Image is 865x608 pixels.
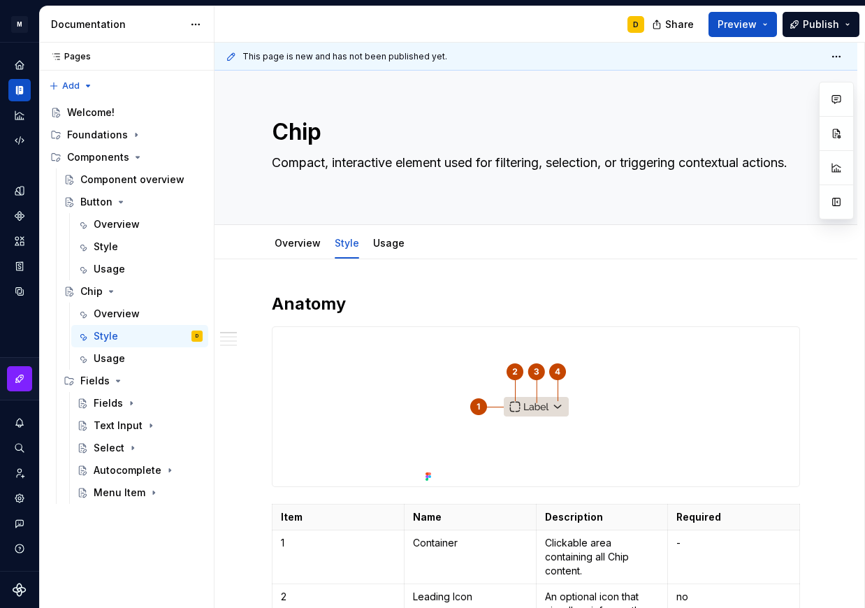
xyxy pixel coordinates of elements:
div: Style [94,240,118,254]
textarea: Compact, interactive element used for filtering, selection, or triggering contextual actions. [269,152,797,191]
div: Menu Item [94,486,145,500]
button: Preview [708,12,777,37]
p: no [676,590,791,604]
a: Button [58,191,208,213]
textarea: Chip [269,115,797,149]
div: Usage [94,262,125,276]
a: Overview [71,303,208,325]
a: Overview [71,213,208,236]
div: Page tree [45,101,208,504]
a: Usage [373,237,405,249]
p: Clickable area containing all Chip content. [545,536,660,578]
span: Share [665,17,694,31]
div: D [196,329,198,343]
a: Style [335,237,359,249]
button: Share [645,12,703,37]
div: Usage [368,228,410,257]
div: Overview [94,217,140,231]
div: Foundations [45,124,208,146]
div: Foundations [67,128,128,142]
div: Overview [269,228,326,257]
div: Documentation [51,17,183,31]
a: Fields [71,392,208,414]
a: StyleD [71,325,208,347]
h2: Anatomy [272,293,800,315]
a: Component overview [58,168,208,191]
div: Usage [94,352,125,365]
a: Usage [71,347,208,370]
a: Data sources [8,280,31,303]
div: Style [329,228,365,257]
div: Component overview [80,173,184,187]
svg: Supernova Logo [13,583,27,597]
a: Chip [58,280,208,303]
div: Components [67,150,129,164]
a: Assets [8,230,31,252]
p: Name [413,510,528,524]
a: Settings [8,487,31,509]
div: Pages [45,51,91,62]
a: Text Input [71,414,208,437]
span: Preview [718,17,757,31]
p: Container [413,536,528,550]
div: Storybook stories [8,255,31,277]
span: Publish [803,17,839,31]
div: Chip [80,284,103,298]
div: Fields [58,370,208,392]
a: Overview [275,237,321,249]
div: Style [94,329,118,343]
a: Invite team [8,462,31,484]
img: 880ca742-a24f-4b12-bb7a-c9e6c2551078.png [420,327,653,486]
div: Autocomplete [94,463,161,477]
a: Welcome! [45,101,208,124]
button: M [3,9,36,39]
div: Text Input [94,419,143,433]
a: Select [71,437,208,459]
a: Menu Item [71,482,208,504]
div: Components [45,146,208,168]
a: Usage [71,258,208,280]
span: This page is new and has not been published yet. [242,51,447,62]
a: Code automation [8,129,31,152]
p: - [676,536,791,550]
span: Add [62,80,80,92]
button: Publish [783,12,859,37]
a: Autocomplete [71,459,208,482]
button: Notifications [8,412,31,434]
button: Search ⌘K [8,437,31,459]
p: Required [676,510,791,524]
div: Fields [80,374,110,388]
a: Components [8,205,31,227]
button: Contact support [8,512,31,535]
p: Description [545,510,660,524]
div: M [11,16,28,33]
p: 2 [281,590,395,604]
button: Add [45,76,97,96]
a: Home [8,54,31,76]
a: Analytics [8,104,31,126]
a: Design tokens [8,180,31,202]
div: Select [94,441,124,455]
p: Leading Icon [413,590,528,604]
p: Item [281,510,395,524]
div: Button [80,195,112,209]
div: Welcome! [67,106,115,120]
a: Style [71,236,208,258]
a: Documentation [8,79,31,101]
div: Fields [94,396,123,410]
div: Overview [94,307,140,321]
